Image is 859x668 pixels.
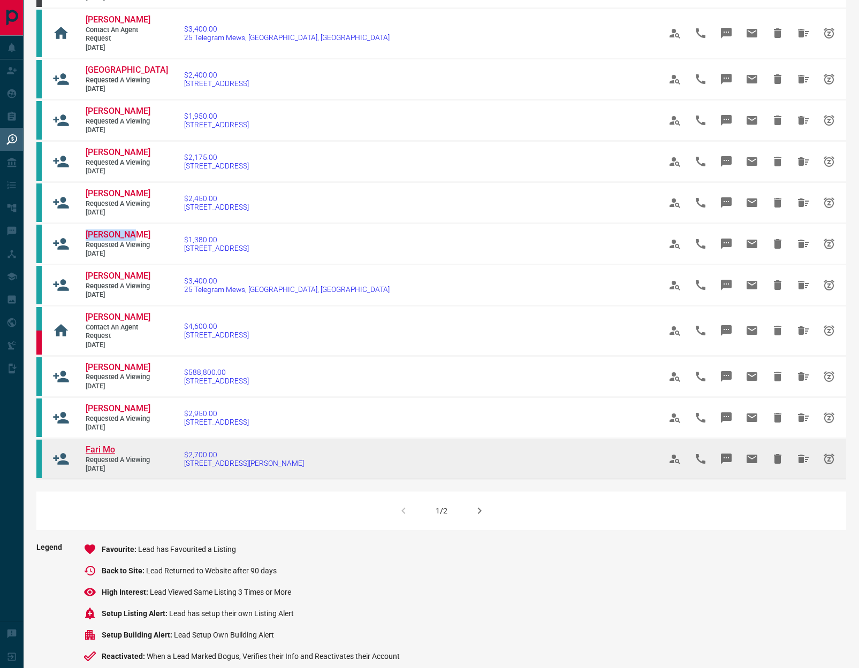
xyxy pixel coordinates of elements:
[765,66,790,92] span: Hide
[184,322,249,339] a: $4,600.00[STREET_ADDRESS]
[86,65,168,75] span: [GEOGRAPHIC_DATA]
[86,126,150,135] span: [DATE]
[184,368,249,385] a: $588,800.00[STREET_ADDRESS]
[662,20,688,46] span: View Profile
[739,149,765,174] span: Email
[36,60,42,98] div: condos.ca
[86,414,150,424] span: Requested a Viewing
[790,108,816,133] span: Hide All from Manasi Joshi
[790,66,816,92] span: Hide All from Yongha Park
[790,20,816,46] span: Hide All from Alisha Bhanote
[184,79,249,88] span: [STREET_ADDRESS]
[184,409,249,426] a: $2,950.00[STREET_ADDRESS]
[739,231,765,257] span: Email
[36,307,42,331] div: condos.ca
[184,322,249,331] span: $4,600.00
[36,101,42,140] div: condos.ca
[688,272,713,298] span: Call
[184,25,390,42] a: $3,400.0025 Telegram Mews, [GEOGRAPHIC_DATA], [GEOGRAPHIC_DATA]
[739,108,765,133] span: Email
[146,566,277,575] span: Lead Returned to Website after 90 days
[790,231,816,257] span: Hide All from Adam Green
[184,25,390,33] span: $3,400.00
[184,194,249,211] a: $2,450.00[STREET_ADDRESS]
[713,149,739,174] span: Message
[86,158,150,167] span: Requested a Viewing
[790,190,816,216] span: Hide All from Manasi Joshi
[713,20,739,46] span: Message
[184,368,249,377] span: $588,800.00
[790,405,816,431] span: Hide All from Julia Ciciretto
[765,364,790,389] span: Hide
[816,149,842,174] span: Snooze
[36,331,42,354] div: property.ca
[86,373,150,382] span: Requested a Viewing
[739,20,765,46] span: Email
[86,229,150,241] a: [PERSON_NAME]
[184,112,249,120] span: $1,950.00
[86,76,150,85] span: Requested a Viewing
[86,65,150,76] a: [GEOGRAPHIC_DATA]
[790,149,816,174] span: Hide All from Manasi Joshi
[816,66,842,92] span: Snooze
[86,464,150,473] span: [DATE]
[184,71,249,79] span: $2,400.00
[713,108,739,133] span: Message
[713,66,739,92] span: Message
[184,235,249,252] a: $1,380.00[STREET_ADDRESS]
[184,377,249,385] span: [STREET_ADDRESS]
[662,108,688,133] span: View Profile
[86,312,150,322] span: [PERSON_NAME]
[102,545,138,554] span: Favourite
[86,362,150,372] span: [PERSON_NAME]
[86,444,115,455] span: Fari Mo
[765,190,790,216] span: Hide
[184,244,249,252] span: [STREET_ADDRESS]
[816,318,842,343] span: Snooze
[184,277,390,294] a: $3,400.0025 Telegram Mews, [GEOGRAPHIC_DATA], [GEOGRAPHIC_DATA]
[662,149,688,174] span: View Profile
[688,66,713,92] span: Call
[86,362,150,373] a: [PERSON_NAME]
[184,194,249,203] span: $2,450.00
[765,149,790,174] span: Hide
[713,231,739,257] span: Message
[102,631,174,639] span: Setup Building Alert
[169,609,294,618] span: Lead has setup their own Listing Alert
[816,108,842,133] span: Snooze
[765,318,790,343] span: Hide
[765,231,790,257] span: Hide
[86,341,150,350] span: [DATE]
[765,20,790,46] span: Hide
[765,108,790,133] span: Hide
[184,153,249,162] span: $2,175.00
[184,450,304,467] a: $2,700.00[STREET_ADDRESS][PERSON_NAME]
[86,167,150,176] span: [DATE]
[662,190,688,216] span: View Profile
[86,312,150,323] a: [PERSON_NAME]
[713,405,739,431] span: Message
[36,10,42,57] div: condos.ca
[662,364,688,389] span: View Profile
[184,450,304,459] span: $2,700.00
[739,190,765,216] span: Email
[688,149,713,174] span: Call
[86,14,150,26] a: [PERSON_NAME]
[816,272,842,298] span: Snooze
[86,208,150,217] span: [DATE]
[86,290,150,300] span: [DATE]
[86,14,150,25] span: [PERSON_NAME]
[184,285,390,294] span: 25 Telegram Mews, [GEOGRAPHIC_DATA], [GEOGRAPHIC_DATA]
[102,609,169,618] span: Setup Listing Alert
[147,652,400,661] span: When a Lead Marked Bogus, Verifies their Info and Reactivates their Account
[86,271,150,281] span: [PERSON_NAME]
[86,26,150,43] span: Contact an Agent Request
[790,318,816,343] span: Hide All from Alex Rolfe-Hughes
[688,231,713,257] span: Call
[765,446,790,472] span: Hide
[184,120,249,129] span: [STREET_ADDRESS]
[662,66,688,92] span: View Profile
[662,446,688,472] span: View Profile
[739,272,765,298] span: Email
[765,405,790,431] span: Hide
